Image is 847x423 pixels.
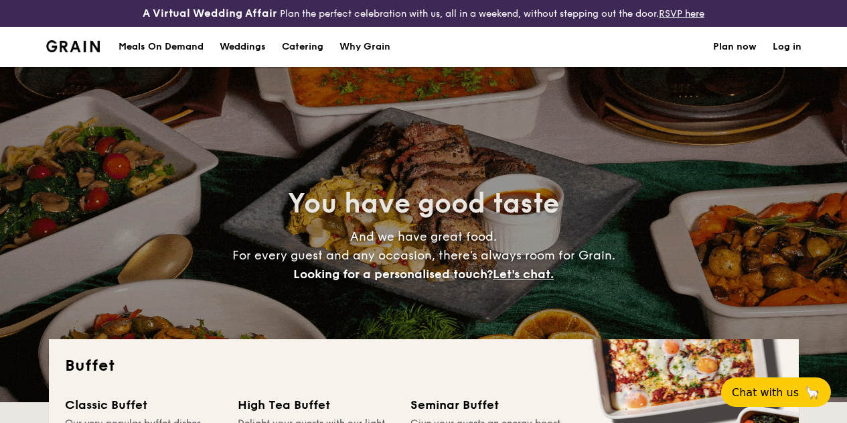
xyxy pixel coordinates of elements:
div: Meals On Demand [119,27,204,67]
div: Weddings [220,27,266,67]
div: Classic Buffet [65,396,222,414]
h1: Catering [282,27,323,67]
a: Meals On Demand [110,27,212,67]
h2: Buffet [65,355,783,377]
h4: A Virtual Wedding Affair [143,5,277,21]
span: Let's chat. [493,267,554,282]
span: Chat with us [732,386,799,399]
button: Chat with us🦙 [721,377,831,407]
a: Logotype [46,40,100,52]
a: Why Grain [331,27,398,67]
a: Plan now [713,27,757,67]
a: RSVP here [659,8,704,19]
a: Log in [773,27,801,67]
span: 🦙 [804,385,820,400]
div: Plan the perfect celebration with us, all in a weekend, without stepping out the door. [141,5,706,21]
div: High Tea Buffet [238,396,394,414]
a: Weddings [212,27,274,67]
div: Why Grain [339,27,390,67]
div: Seminar Buffet [410,396,567,414]
span: You have good taste [288,188,559,220]
img: Grain [46,40,100,52]
span: And we have great food. For every guest and any occasion, there’s always room for Grain. [232,229,615,282]
span: Looking for a personalised touch? [293,267,493,282]
a: Catering [274,27,331,67]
